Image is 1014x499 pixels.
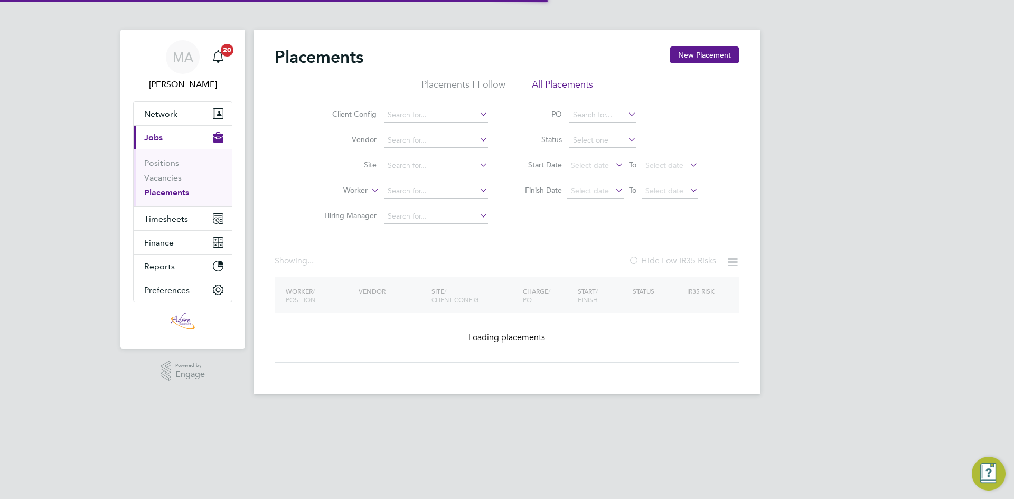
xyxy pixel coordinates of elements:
[514,135,562,144] label: Status
[275,256,316,267] div: Showing
[569,108,636,123] input: Search for...
[133,78,232,91] span: Michelle Aldridge
[133,40,232,91] a: MA[PERSON_NAME]
[532,78,593,97] li: All Placements
[316,109,377,119] label: Client Config
[134,102,232,125] button: Network
[972,457,1006,491] button: Engage Resource Center
[384,158,488,173] input: Search for...
[171,313,195,329] img: adore-recruitment-logo-retina.png
[175,361,205,370] span: Powered by
[133,313,232,329] a: Go to home page
[645,186,683,195] span: Select date
[626,183,640,197] span: To
[134,231,232,254] button: Finance
[316,160,377,170] label: Site
[144,214,188,224] span: Timesheets
[144,173,182,183] a: Vacancies
[161,361,205,381] a: Powered byEngage
[571,161,609,170] span: Select date
[514,109,562,119] label: PO
[316,211,377,220] label: Hiring Manager
[144,187,189,197] a: Placements
[144,133,163,143] span: Jobs
[384,209,488,224] input: Search for...
[571,186,609,195] span: Select date
[144,285,190,295] span: Preferences
[134,126,232,149] button: Jobs
[144,109,177,119] span: Network
[307,185,368,196] label: Worker
[144,261,175,271] span: Reports
[384,184,488,199] input: Search for...
[144,238,174,248] span: Finance
[208,40,229,74] a: 20
[384,108,488,123] input: Search for...
[514,185,562,195] label: Finish Date
[626,158,640,172] span: To
[134,278,232,302] button: Preferences
[316,135,377,144] label: Vendor
[569,133,636,148] input: Select one
[221,44,233,57] span: 20
[307,256,314,266] span: ...
[134,255,232,278] button: Reports
[421,78,505,97] li: Placements I Follow
[384,133,488,148] input: Search for...
[134,149,232,206] div: Jobs
[645,161,683,170] span: Select date
[144,158,179,168] a: Positions
[173,50,193,64] span: MA
[175,370,205,379] span: Engage
[670,46,739,63] button: New Placement
[120,30,245,349] nav: Main navigation
[275,46,363,68] h2: Placements
[514,160,562,170] label: Start Date
[628,256,716,266] label: Hide Low IR35 Risks
[134,207,232,230] button: Timesheets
